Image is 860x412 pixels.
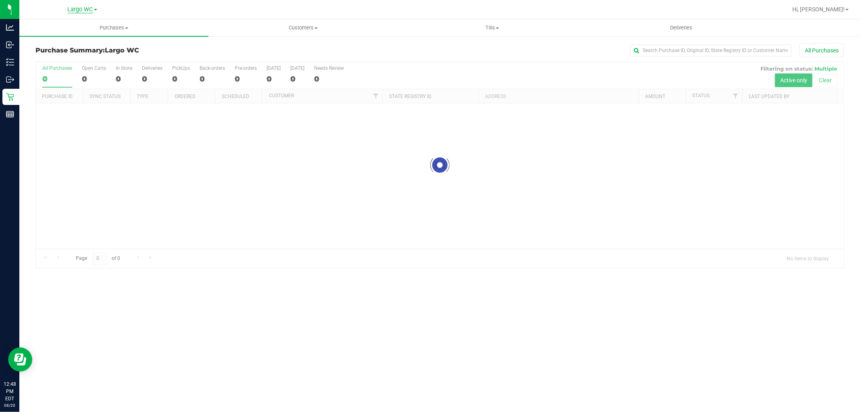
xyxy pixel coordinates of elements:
[19,19,208,36] a: Purchases
[659,24,703,31] span: Deliveries
[630,44,791,56] input: Search Purchase ID, Original ID, State Registry ID or Customer Name...
[68,6,93,13] span: Largo WC
[398,19,587,36] a: Tills
[208,19,398,36] a: Customers
[398,24,586,31] span: Tills
[6,41,14,49] inline-svg: Inbound
[105,46,139,54] span: Largo WC
[6,58,14,66] inline-svg: Inventory
[4,402,16,408] p: 08/20
[6,110,14,118] inline-svg: Reports
[8,347,32,372] iframe: Resource center
[209,24,397,31] span: Customers
[4,381,16,402] p: 12:48 PM EDT
[6,23,14,31] inline-svg: Analytics
[6,75,14,84] inline-svg: Outbound
[800,44,844,57] button: All Purchases
[792,6,845,13] span: Hi, [PERSON_NAME]!
[587,19,776,36] a: Deliveries
[6,93,14,101] inline-svg: Retail
[19,24,208,31] span: Purchases
[35,47,305,54] h3: Purchase Summary:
